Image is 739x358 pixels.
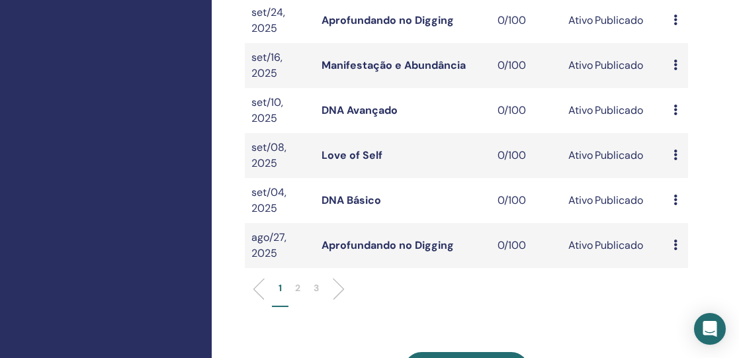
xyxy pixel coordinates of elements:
[491,133,561,178] td: 0/100
[322,58,466,72] a: Manifestação e Abundância
[322,193,381,207] a: DNA Básico
[245,88,315,133] td: set/10, 2025
[562,43,668,88] td: Ativo Publicado
[245,133,315,178] td: set/08, 2025
[245,223,315,268] td: ago/27, 2025
[491,88,561,133] td: 0/100
[562,178,668,223] td: Ativo Publicado
[245,43,315,88] td: set/16, 2025
[491,223,561,268] td: 0/100
[279,281,282,295] p: 1
[322,238,454,252] a: Aprofundando no Digging
[562,88,668,133] td: Ativo Publicado
[245,178,315,223] td: set/04, 2025
[322,13,454,27] a: Aprofundando no Digging
[491,178,561,223] td: 0/100
[295,281,300,295] p: 2
[314,281,319,295] p: 3
[562,133,668,178] td: Ativo Publicado
[694,313,726,345] div: Open Intercom Messenger
[322,103,398,117] a: DNA Avançado
[322,148,382,162] a: Love of Self
[491,43,561,88] td: 0/100
[562,223,668,268] td: Ativo Publicado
